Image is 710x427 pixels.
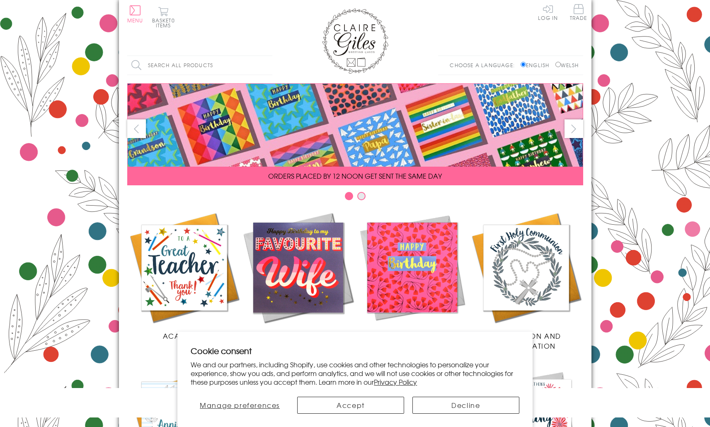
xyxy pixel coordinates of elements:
[491,331,561,351] span: Communion and Confirmation
[241,211,355,341] a: New Releases
[374,377,417,387] a: Privacy Policy
[469,211,583,351] a: Communion and Confirmation
[264,56,272,75] input: Search
[152,7,175,28] button: Basket0 items
[345,192,353,200] button: Carousel Page 1 (Current Slide)
[127,211,241,341] a: Academic
[355,211,469,341] a: Birthdays
[268,171,442,181] span: ORDERS PLACED BY 12 NOON GET SENT THE SAME DAY
[191,345,519,357] h2: Cookie consent
[156,17,175,29] span: 0 items
[521,61,553,69] label: English
[191,397,289,414] button: Manage preferences
[127,192,583,204] div: Carousel Pagination
[555,62,561,67] input: Welsh
[538,4,558,20] a: Log In
[521,62,526,67] input: English
[570,4,587,20] span: Trade
[200,400,280,410] span: Manage preferences
[127,56,272,75] input: Search all products
[127,17,143,24] span: Menu
[555,61,579,69] label: Welsh
[163,331,206,341] span: Academic
[570,4,587,22] a: Trade
[191,360,519,386] p: We and our partners, including Shopify, use cookies and other technologies to personalize your ex...
[357,192,366,200] button: Carousel Page 2
[392,331,432,341] span: Birthdays
[450,61,519,69] p: Choose a language:
[127,5,143,23] button: Menu
[127,119,146,138] button: prev
[322,8,388,74] img: Claire Giles Greetings Cards
[297,397,404,414] button: Accept
[412,397,519,414] button: Decline
[565,119,583,138] button: next
[271,331,325,341] span: New Releases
